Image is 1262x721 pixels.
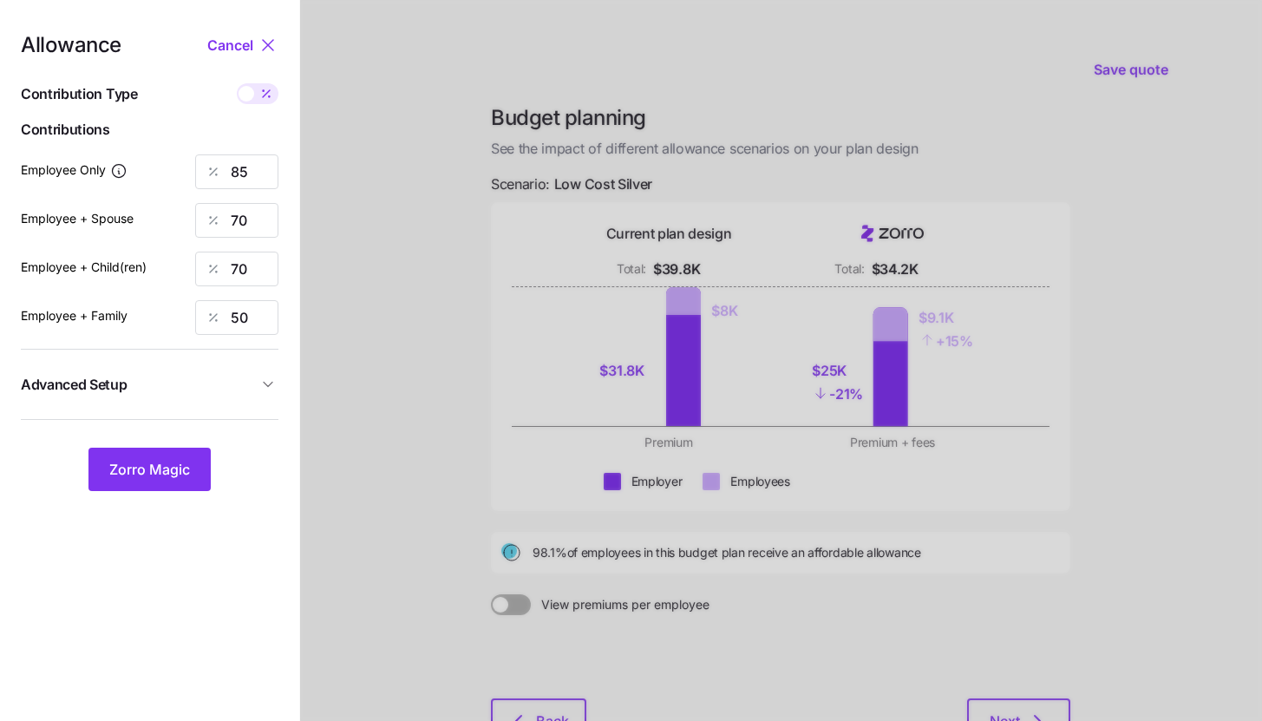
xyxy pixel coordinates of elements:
[21,83,138,105] span: Contribution Type
[88,448,211,491] button: Zorro Magic
[109,459,190,480] span: Zorro Magic
[21,161,128,180] label: Employee Only
[21,119,278,141] span: Contributions
[207,35,253,56] span: Cancel
[207,35,258,56] button: Cancel
[21,209,134,228] label: Employee + Spouse
[21,374,128,396] span: Advanced Setup
[21,258,147,277] label: Employee + Child(ren)
[21,35,121,56] span: Allowance
[21,364,278,406] button: Advanced Setup
[21,306,128,325] label: Employee + Family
